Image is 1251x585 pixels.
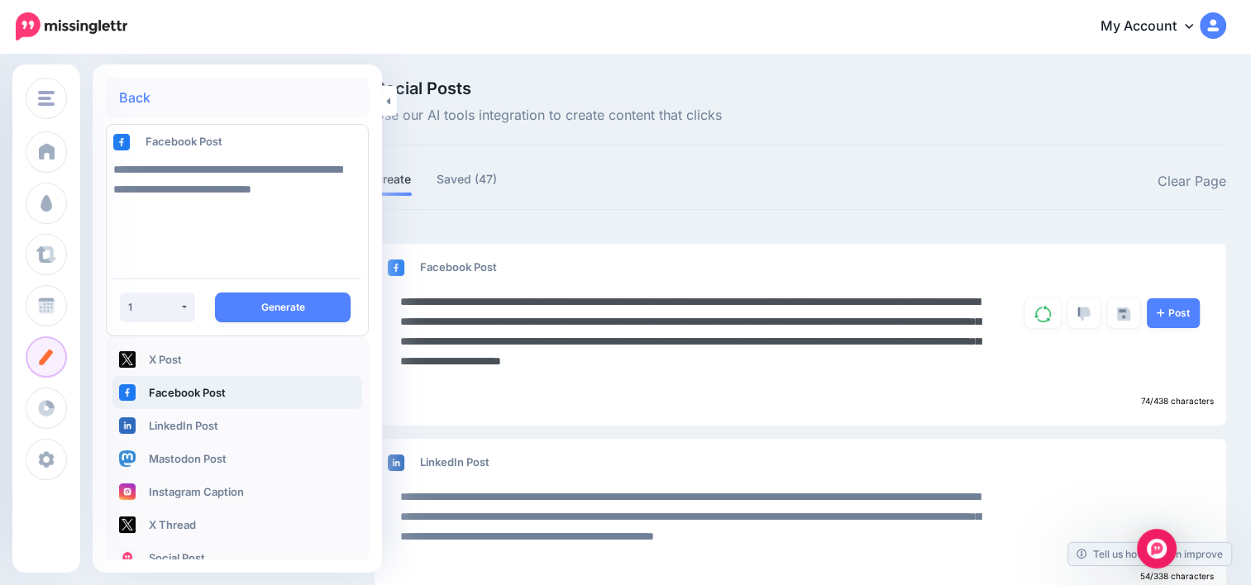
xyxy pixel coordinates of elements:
[375,169,412,189] a: Create
[1147,298,1200,328] a: Post
[112,475,362,508] a: Instagram Caption
[16,12,127,40] img: Missinglettr
[1158,171,1226,193] a: Clear Page
[1077,307,1091,321] img: thumbs-down-grey.png
[119,351,136,368] img: twitter-square.png
[388,454,404,471] img: linkedin-square.png
[375,105,722,126] span: Use our AI tools integration to create content that clicks
[112,343,362,376] a: X Post
[420,260,497,273] span: Facebook Post
[119,483,136,500] img: instagram-square.png
[112,442,362,475] a: Mastodon Post
[113,134,130,150] img: facebook-square.png
[1034,306,1051,322] img: sync-green.png
[119,91,150,104] a: Back
[119,417,136,434] img: linkedin-square.png
[120,292,195,322] button: 1
[112,409,362,442] a: LinkedIn Post
[146,135,222,148] span: Facebook Post
[38,91,55,106] img: menu.png
[215,292,351,322] button: Generate
[1117,307,1130,321] img: save.png
[112,376,362,409] a: Facebook Post
[1084,7,1226,47] a: My Account
[1068,543,1231,565] a: Tell us how we can improve
[1137,529,1177,568] div: Open Intercom Messenger
[420,455,489,468] span: LinkedIn Post
[375,80,722,97] span: Social Posts
[119,516,136,533] img: twitter-square.png
[128,301,179,313] div: 1
[119,549,136,566] img: logo-square.png
[119,384,136,401] img: facebook-square.png
[112,508,362,541] a: X Thread
[119,450,136,467] img: mastodon-square.png
[437,169,498,189] a: Saved (47)
[112,541,362,574] a: Social Post
[375,391,1226,412] div: 74/438 characters
[388,259,404,276] img: facebook-square.png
